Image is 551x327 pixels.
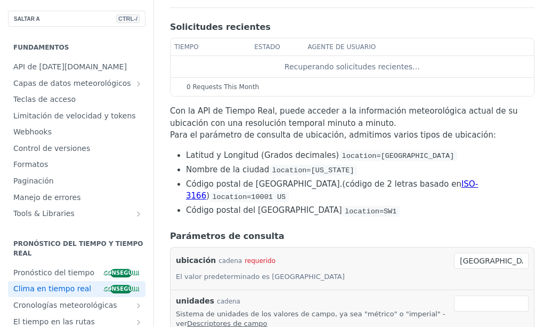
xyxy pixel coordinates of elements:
[187,82,259,92] span: 0 Requests This Month
[212,193,286,201] span: location=10001 US
[170,22,271,32] font: Solicitudes recientes
[206,191,209,201] font: )
[103,270,139,276] font: conseguir
[174,43,199,51] font: tiempo
[13,79,131,87] font: Capas de datos meteorológicos
[8,92,145,108] a: Teclas de acceso
[8,76,145,92] a: Capas de datos meteorológicosMostrar subpáginas para capas de datos meteorológicos
[13,317,95,326] font: El tiempo en las rutas
[285,62,420,71] font: Recuperando solicitudes recientes…
[8,206,145,222] a: Tools & LibrariesShow subpages for Tools & Libraries
[13,284,91,293] font: Clima en tiempo real
[13,144,90,153] font: Control de versiones
[13,268,94,277] font: Pronóstico del tiempo
[342,152,455,160] span: location=[GEOGRAPHIC_DATA]
[13,240,143,257] font: Pronóstico del tiempo y tiempo real
[186,205,342,215] font: Código postal del [GEOGRAPHIC_DATA]
[218,257,242,265] font: cadena
[13,160,48,169] font: Formatos
[8,124,145,140] a: Webhooks
[307,43,376,51] font: agente de usuario
[8,157,145,173] a: Formatos
[8,11,145,27] button: SALTAR ACTRL-/
[170,106,517,128] font: Con la API de Tiempo Real, puede acceder a la información meteorológica actual de su ubicación co...
[134,301,143,310] button: Mostrar subpáginas para Cronologías del tiempo
[217,298,240,305] font: cadena
[186,179,342,189] font: Código postal de [GEOGRAPHIC_DATA].
[176,273,345,281] font: El valor predeterminado es [GEOGRAPHIC_DATA]
[8,190,145,206] a: Manejo de errores
[342,179,461,189] font: (código de 2 letras basado en
[8,298,145,314] a: Cronologías meteorológicasMostrar subpáginas para Cronologías del tiempo
[8,173,145,189] a: Paginación
[254,43,280,51] font: estado
[134,210,143,218] button: Show subpages for Tools & Libraries
[13,127,52,136] font: Webhooks
[13,209,132,219] span: Tools & Libraries
[13,177,54,185] font: Paginación
[103,286,139,292] font: conseguir
[8,59,145,75] a: API de [DATE][DOMAIN_NAME]
[170,231,285,241] font: Parámetros de consulta
[134,79,143,88] button: Mostrar subpáginas para capas de datos meteorológicos
[13,301,117,309] font: Cronologías meteorológicas
[14,16,40,22] font: SALTAR A
[13,95,76,103] font: Teclas de acceso
[272,166,354,174] span: location=[US_STATE]
[13,111,136,120] font: Limitación de velocidad y tokens
[8,281,145,297] a: Clima en tiempo realconseguir
[8,265,145,281] a: Pronóstico del tiempoconseguir
[186,165,269,174] font: Nombre de la ciudad
[8,108,145,124] a: Limitación de velocidad y tokens
[116,14,140,23] span: CTRL-/
[13,44,69,51] font: Fundamentos
[13,193,81,202] font: Manejo de errores
[176,297,214,305] font: unidades
[8,141,145,157] a: Control de versiones
[170,130,496,140] font: Para el parámetro de consulta de ubicación, admitimos varios tipos de ubicación:
[134,318,143,326] button: Mostrar subpáginas de El tiempo en las rutas
[176,256,216,265] font: ubicación
[186,150,339,160] font: Latitud y Longitud (Grados decimales)
[245,257,275,265] font: requerido
[13,62,127,71] font: API de [DATE][DOMAIN_NAME]
[345,207,396,215] span: location=SW1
